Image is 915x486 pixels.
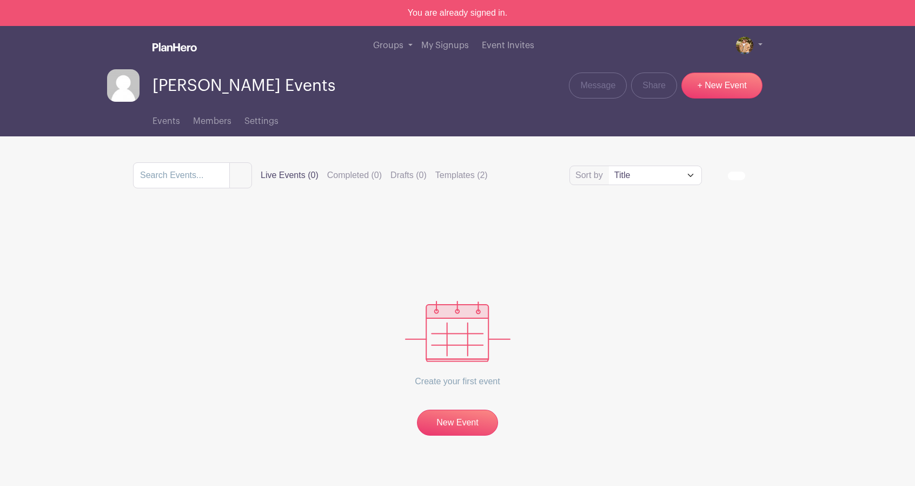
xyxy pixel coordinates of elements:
img: events_empty-56550af544ae17c43cc50f3ebafa394433d06d5f1891c01edc4b5d1d59cfda54.svg [405,301,510,362]
a: Settings [244,102,279,136]
span: Settings [244,117,279,126]
span: Share [642,79,666,92]
span: Events [152,117,180,126]
span: My Signups [421,41,469,50]
a: + New Event [681,73,762,98]
img: 074A3573-reduced%20size.jpg [736,37,753,54]
span: Groups [373,41,403,50]
a: Share [631,73,677,98]
a: Groups [369,26,417,65]
div: filters [261,169,488,182]
a: Message [569,73,627,98]
label: Live Events (0) [261,169,319,182]
a: New Event [417,410,498,436]
input: Search Events... [133,162,230,188]
span: Event Invites [482,41,534,50]
a: Events [152,102,180,136]
span: Message [580,79,615,92]
a: Event Invites [478,26,539,65]
label: Drafts (0) [390,169,427,182]
img: logo_white-6c42ec7e38ccf1d336a20a19083b03d10ae64f83f12c07503d8b9e83406b4c7d.svg [152,43,197,51]
label: Sort by [575,169,606,182]
div: order and view [728,172,782,180]
span: Members [193,117,231,126]
a: My Signups [417,26,473,65]
a: Members [193,102,231,136]
label: Completed (0) [327,169,382,182]
span: [PERSON_NAME] Events [152,77,335,95]
img: default-ce2991bfa6775e67f084385cd625a349d9dcbb7a52a09fb2fda1e96e2d18dcdb.png [107,69,140,102]
p: Create your first event [405,362,510,401]
label: Templates (2) [435,169,488,182]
